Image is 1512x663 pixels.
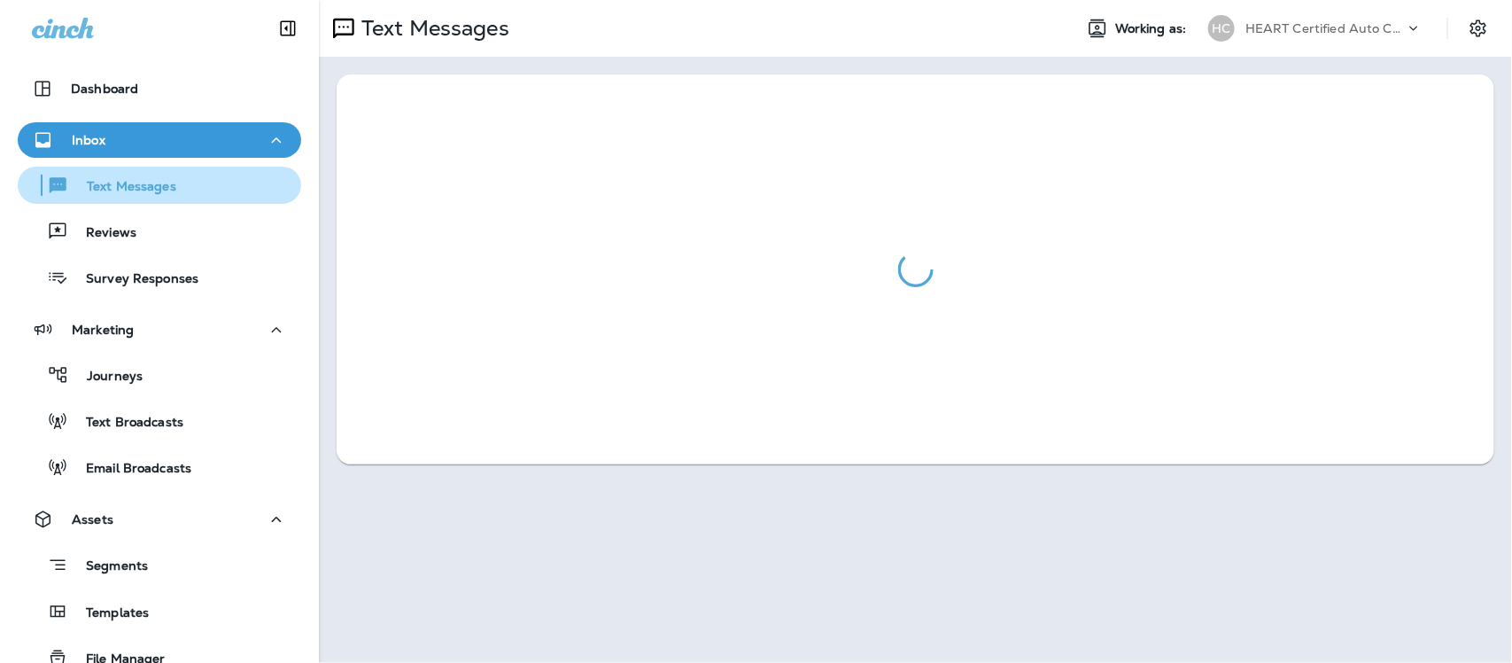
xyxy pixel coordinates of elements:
[18,213,301,250] button: Reviews
[68,461,191,478] p: Email Broadcasts
[18,122,301,158] button: Inbox
[354,15,509,42] p: Text Messages
[1245,21,1405,35] p: HEART Certified Auto Care
[18,402,301,440] button: Text Broadcasts
[68,271,198,288] p: Survey Responses
[68,225,136,242] p: Reviews
[18,71,301,106] button: Dashboard
[68,415,183,432] p: Text Broadcasts
[18,546,301,584] button: Segments
[68,605,149,622] p: Templates
[18,312,301,347] button: Marketing
[1462,12,1494,44] button: Settings
[72,133,105,147] p: Inbox
[18,259,301,296] button: Survey Responses
[18,167,301,204] button: Text Messages
[69,179,176,196] p: Text Messages
[72,512,113,526] p: Assets
[71,82,138,96] p: Dashboard
[68,558,148,576] p: Segments
[18,356,301,394] button: Journeys
[18,448,301,486] button: Email Broadcasts
[72,323,134,337] p: Marketing
[1208,15,1235,42] div: HC
[69,369,143,386] p: Journeys
[18,593,301,630] button: Templates
[18,502,301,537] button: Assets
[263,11,313,46] button: Collapse Sidebar
[1115,21,1190,36] span: Working as:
